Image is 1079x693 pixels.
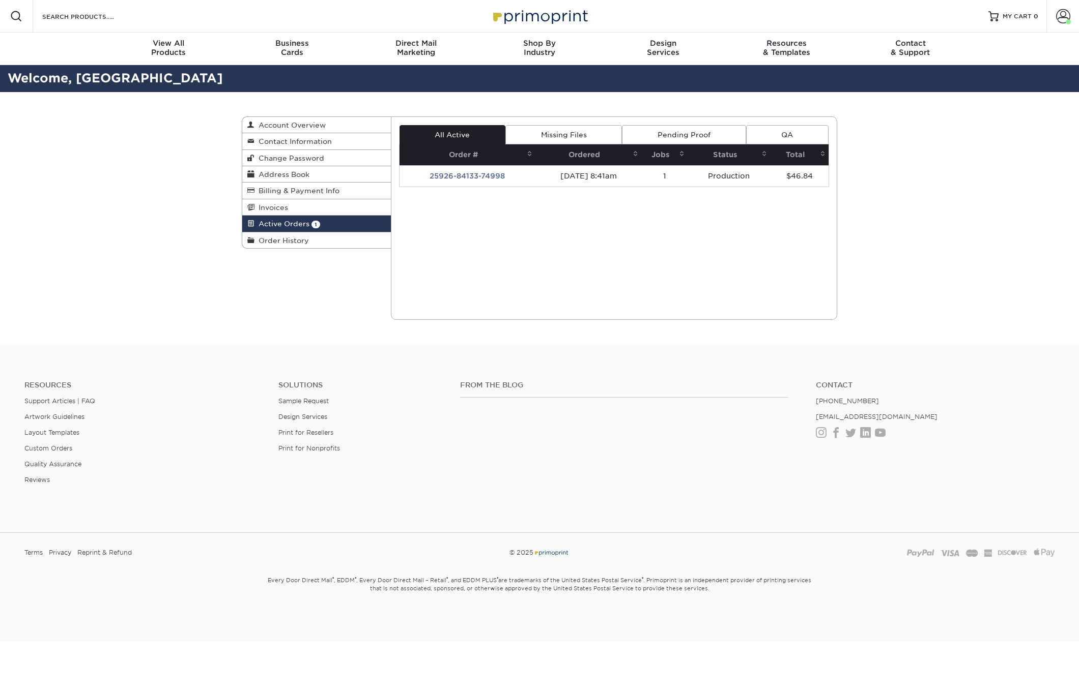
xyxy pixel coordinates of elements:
[400,125,505,144] a: All Active
[254,236,309,245] span: Order History
[848,33,972,65] a: Contact& Support
[278,429,333,436] a: Print for Resellers
[254,220,309,228] span: Active Orders
[365,545,714,560] div: © 2025
[601,33,725,65] a: DesignServices
[24,460,81,468] a: Quality Assurance
[400,144,535,165] th: Order #
[242,573,837,617] small: Every Door Direct Mail , EDDM , Every Door Direct Mail – Retail , and EDDM PLUS are trademarks of...
[278,413,327,420] a: Design Services
[355,576,356,581] sup: ®
[242,183,391,199] a: Billing & Payment Info
[242,216,391,232] a: Active Orders 1
[231,39,354,48] span: Business
[641,144,688,165] th: Jobs
[107,39,231,48] span: View All
[254,170,309,178] span: Address Book
[770,165,829,187] td: $46.84
[254,154,324,162] span: Change Password
[242,117,391,133] a: Account Overview
[725,33,848,65] a: Resources& Templates
[460,381,788,389] h4: From the Blog
[1003,12,1032,21] span: MY CART
[231,39,354,57] div: Cards
[446,576,448,581] sup: ®
[311,221,320,228] span: 1
[242,199,391,216] a: Invoices
[505,125,622,144] a: Missing Files
[816,397,879,405] a: [PHONE_NUMBER]
[354,39,478,57] div: Marketing
[24,444,72,452] a: Custom Orders
[816,413,938,420] a: [EMAIL_ADDRESS][DOMAIN_NAME]
[641,165,688,187] td: 1
[254,187,339,195] span: Billing & Payment Info
[535,144,641,165] th: Ordered
[41,10,140,22] input: SEARCH PRODUCTS.....
[642,576,643,581] sup: ®
[24,429,79,436] a: Layout Templates
[278,444,340,452] a: Print for Nonprofits
[49,545,71,560] a: Privacy
[278,397,329,405] a: Sample Request
[24,545,43,560] a: Terms
[489,5,590,27] img: Primoprint
[242,133,391,149] a: Contact Information
[848,39,972,48] span: Contact
[254,203,288,212] span: Invoices
[354,33,478,65] a: Direct MailMarketing
[816,381,1055,389] a: Contact
[77,545,132,560] a: Reprint & Refund
[400,165,535,187] td: 25926-84133-74998
[601,39,725,48] span: Design
[24,413,84,420] a: Artwork Guidelines
[601,39,725,57] div: Services
[107,33,231,65] a: View AllProducts
[24,381,263,389] h4: Resources
[478,33,602,65] a: Shop ByIndustry
[688,144,770,165] th: Status
[725,39,848,57] div: & Templates
[278,381,445,389] h4: Solutions
[254,137,332,145] span: Contact Information
[622,125,746,144] a: Pending Proof
[354,39,478,48] span: Direct Mail
[688,165,770,187] td: Production
[242,166,391,183] a: Address Book
[24,397,95,405] a: Support Articles | FAQ
[478,39,602,57] div: Industry
[478,39,602,48] span: Shop By
[242,232,391,248] a: Order History
[770,144,829,165] th: Total
[231,33,354,65] a: BusinessCards
[242,150,391,166] a: Change Password
[107,39,231,57] div: Products
[848,39,972,57] div: & Support
[535,165,641,187] td: [DATE] 8:41am
[24,476,50,484] a: Reviews
[254,121,326,129] span: Account Overview
[533,549,569,556] img: Primoprint
[1034,13,1038,20] span: 0
[746,125,829,144] a: QA
[497,576,498,581] sup: ®
[725,39,848,48] span: Resources
[332,576,334,581] sup: ®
